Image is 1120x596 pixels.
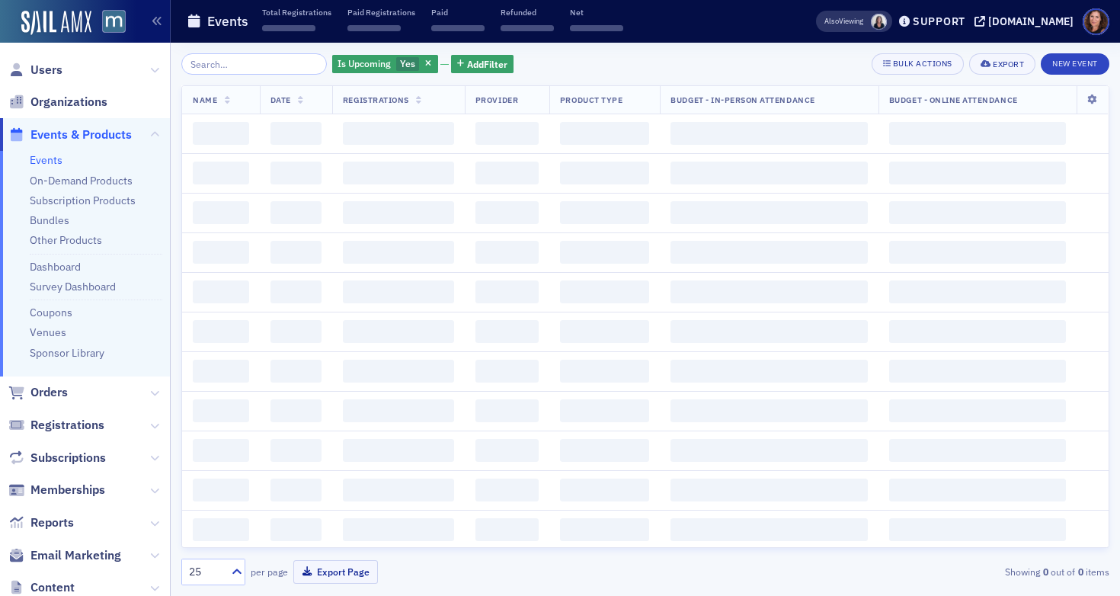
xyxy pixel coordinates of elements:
span: Reports [30,514,74,531]
span: ‌ [475,122,539,145]
span: ‌ [670,241,868,264]
label: per page [251,565,288,578]
button: [DOMAIN_NAME] [974,16,1079,27]
span: Email Marketing [30,547,121,564]
span: ‌ [343,201,454,224]
span: ‌ [560,320,649,343]
span: ‌ [193,518,249,541]
span: Users [30,62,62,79]
span: ‌ [270,479,322,501]
button: Export [969,53,1035,75]
span: Date [270,95,291,105]
span: ‌ [343,479,454,501]
span: ‌ [475,241,539,264]
span: ‌ [270,399,322,422]
span: ‌ [475,439,539,462]
button: New Event [1041,53,1109,75]
span: ‌ [431,25,485,31]
p: Paid [431,7,485,18]
div: Yes [332,55,438,74]
p: Refunded [501,7,554,18]
span: ‌ [193,241,249,264]
span: ‌ [475,201,539,224]
a: Coupons [30,306,72,319]
span: ‌ [560,241,649,264]
div: Showing out of items [811,565,1109,578]
span: ‌ [343,360,454,383]
span: Provider [475,95,518,105]
span: ‌ [560,280,649,303]
span: ‌ [343,280,454,303]
span: ‌ [889,122,1066,145]
span: ‌ [560,122,649,145]
span: Is Upcoming [338,57,391,69]
span: ‌ [670,280,868,303]
span: ‌ [270,201,322,224]
span: ‌ [889,518,1066,541]
a: View Homepage [91,10,126,36]
span: ‌ [670,122,868,145]
span: ‌ [343,439,454,462]
span: Organizations [30,94,107,111]
span: ‌ [560,399,649,422]
span: ‌ [670,320,868,343]
span: ‌ [670,399,868,422]
span: ‌ [670,360,868,383]
span: ‌ [475,162,539,184]
span: ‌ [670,518,868,541]
span: Registrations [30,417,104,434]
a: Subscription Products [30,194,136,207]
div: Export [993,60,1024,69]
button: Export Page [293,560,378,584]
div: Bulk Actions [893,59,952,68]
span: ‌ [193,320,249,343]
h1: Events [207,12,248,30]
span: ‌ [193,439,249,462]
img: SailAMX [21,11,91,35]
span: Content [30,579,75,596]
img: SailAMX [102,10,126,34]
span: ‌ [560,162,649,184]
span: ‌ [475,360,539,383]
a: Reports [8,514,74,531]
span: Events & Products [30,127,132,143]
span: ‌ [560,439,649,462]
span: ‌ [193,280,249,303]
strong: 0 [1075,565,1086,578]
span: ‌ [347,25,401,31]
p: Net [570,7,623,18]
p: Total Registrations [262,7,331,18]
span: ‌ [193,122,249,145]
span: Product Type [560,95,622,105]
div: Also [824,16,839,26]
span: ‌ [270,360,322,383]
div: Support [913,14,965,28]
span: ‌ [570,25,623,31]
button: AddFilter [451,55,514,74]
span: ‌ [670,479,868,501]
span: ‌ [889,399,1066,422]
a: Venues [30,325,66,339]
span: ‌ [343,399,454,422]
span: ‌ [270,518,322,541]
a: Events [30,153,62,167]
span: ‌ [475,518,539,541]
span: ‌ [343,320,454,343]
a: Dashboard [30,260,81,274]
span: ‌ [560,360,649,383]
span: ‌ [193,201,249,224]
div: [DOMAIN_NAME] [988,14,1074,28]
span: Name [193,95,217,105]
span: ‌ [889,201,1066,224]
span: ‌ [889,360,1066,383]
a: On-Demand Products [30,174,133,187]
span: ‌ [475,399,539,422]
span: ‌ [560,201,649,224]
a: Organizations [8,94,107,111]
span: Budget - In-Person Attendance [670,95,814,105]
span: ‌ [193,479,249,501]
span: Kelly Brown [871,14,887,30]
a: Bundles [30,213,69,227]
span: ‌ [193,162,249,184]
span: ‌ [270,320,322,343]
